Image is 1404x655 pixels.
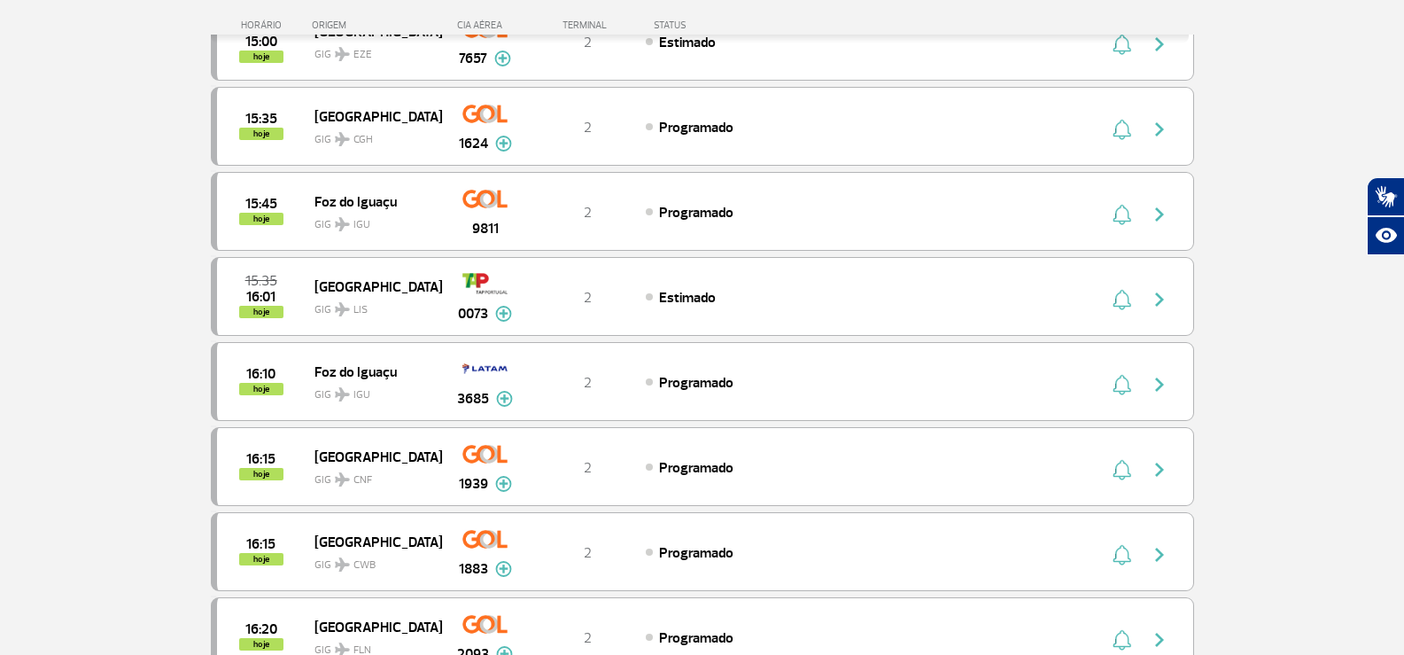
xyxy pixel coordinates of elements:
[314,105,428,128] span: [GEOGRAPHIC_DATA]
[530,19,645,31] div: TERMINAL
[239,51,283,63] span: hoje
[1367,177,1404,255] div: Plugin de acessibilidade da Hand Talk.
[1367,216,1404,255] button: Abrir recursos assistivos.
[659,544,733,562] span: Programado
[459,133,488,154] span: 1624
[314,275,428,298] span: [GEOGRAPHIC_DATA]
[239,306,283,318] span: hoje
[314,548,428,573] span: GIG
[314,37,428,63] span: GIG
[472,218,499,239] span: 9811
[335,387,350,402] img: destiny_airplane.svg
[335,558,350,572] img: destiny_airplane.svg
[659,374,733,392] span: Programado
[245,623,277,636] span: 2025-09-30 16:20:00
[1149,374,1170,395] img: seta-direita-painel-voo.svg
[459,558,488,580] span: 1883
[314,463,428,488] span: GIG
[659,204,733,222] span: Programado
[459,48,487,69] span: 7657
[584,289,592,307] span: 2
[1149,289,1170,310] img: seta-direita-painel-voo.svg
[659,629,733,647] span: Programado
[239,638,283,651] span: hoje
[314,530,428,553] span: [GEOGRAPHIC_DATA]
[1113,34,1131,55] img: sino-painel-voo.svg
[353,47,372,63] span: EZE
[239,383,283,395] span: hoje
[495,306,512,322] img: mais-info-painel-voo.svg
[659,459,733,477] span: Programado
[335,47,350,61] img: destiny_airplane.svg
[584,34,592,51] span: 2
[1149,204,1170,225] img: seta-direita-painel-voo.svg
[245,198,277,210] span: 2025-09-30 15:45:00
[353,558,376,573] span: CWB
[584,119,592,136] span: 2
[1367,177,1404,216] button: Abrir tradutor de língua de sinais.
[659,289,716,307] span: Estimado
[1113,544,1131,565] img: sino-painel-voo.svg
[1113,374,1131,395] img: sino-painel-voo.svg
[314,190,428,213] span: Foz do Iguaçu
[353,132,373,148] span: CGH
[495,476,512,492] img: mais-info-painel-voo.svg
[1149,34,1170,55] img: seta-direita-painel-voo.svg
[495,561,512,577] img: mais-info-painel-voo.svg
[1149,459,1170,480] img: seta-direita-painel-voo.svg
[459,473,488,495] span: 1939
[584,204,592,222] span: 2
[1113,629,1131,651] img: sino-painel-voo.svg
[246,538,275,550] span: 2025-09-30 16:15:00
[1149,629,1170,651] img: seta-direita-painel-voo.svg
[353,472,372,488] span: CNF
[335,132,350,146] img: destiny_airplane.svg
[1149,544,1170,565] img: seta-direita-painel-voo.svg
[335,302,350,316] img: destiny_airplane.svg
[312,19,441,31] div: ORIGEM
[314,292,428,318] span: GIG
[458,303,488,324] span: 0073
[584,544,592,562] span: 2
[239,213,283,225] span: hoje
[335,472,350,487] img: destiny_airplane.svg
[314,445,428,468] span: [GEOGRAPHIC_DATA]
[1113,289,1131,310] img: sino-painel-voo.svg
[239,468,283,480] span: hoje
[239,553,283,565] span: hoje
[314,360,428,383] span: Foz do Iguaçu
[246,368,275,380] span: 2025-09-30 16:10:00
[353,217,370,233] span: IGU
[645,19,789,31] div: STATUS
[441,19,530,31] div: CIA AÉREA
[314,122,428,148] span: GIG
[1149,119,1170,140] img: seta-direita-painel-voo.svg
[245,275,277,287] span: 2025-09-30 15:35:00
[353,387,370,403] span: IGU
[584,459,592,477] span: 2
[457,388,489,409] span: 3685
[659,34,716,51] span: Estimado
[239,128,283,140] span: hoje
[246,291,275,303] span: 2025-09-30 16:01:00
[216,19,313,31] div: HORÁRIO
[245,35,277,48] span: 2025-09-30 15:00:00
[1113,119,1131,140] img: sino-painel-voo.svg
[245,113,277,125] span: 2025-09-30 15:35:00
[1113,459,1131,480] img: sino-painel-voo.svg
[1113,204,1131,225] img: sino-painel-voo.svg
[659,119,733,136] span: Programado
[314,378,428,403] span: GIG
[494,51,511,66] img: mais-info-painel-voo.svg
[353,302,368,318] span: LIS
[584,374,592,392] span: 2
[584,629,592,647] span: 2
[314,207,428,233] span: GIG
[246,453,275,465] span: 2025-09-30 16:15:00
[495,136,512,152] img: mais-info-painel-voo.svg
[314,615,428,638] span: [GEOGRAPHIC_DATA]
[335,217,350,231] img: destiny_airplane.svg
[496,391,513,407] img: mais-info-painel-voo.svg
